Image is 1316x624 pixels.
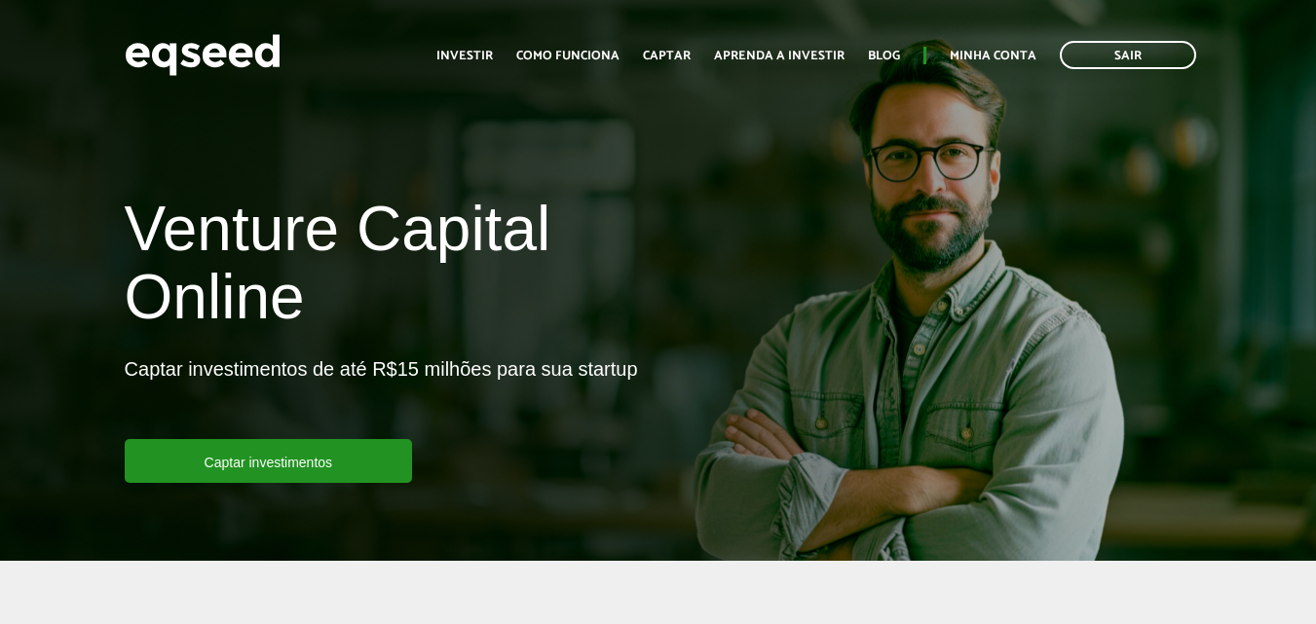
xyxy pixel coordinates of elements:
a: Investir [436,50,493,62]
a: Aprenda a investir [714,50,845,62]
a: Blog [868,50,900,62]
p: Captar investimentos de até R$15 milhões para sua startup [125,357,638,439]
a: Captar [643,50,691,62]
a: Como funciona [516,50,620,62]
h1: Venture Capital Online [125,195,644,342]
a: Sair [1060,41,1196,69]
a: Captar investimentos [125,439,413,483]
a: Minha conta [950,50,1036,62]
img: EqSeed [125,29,281,81]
